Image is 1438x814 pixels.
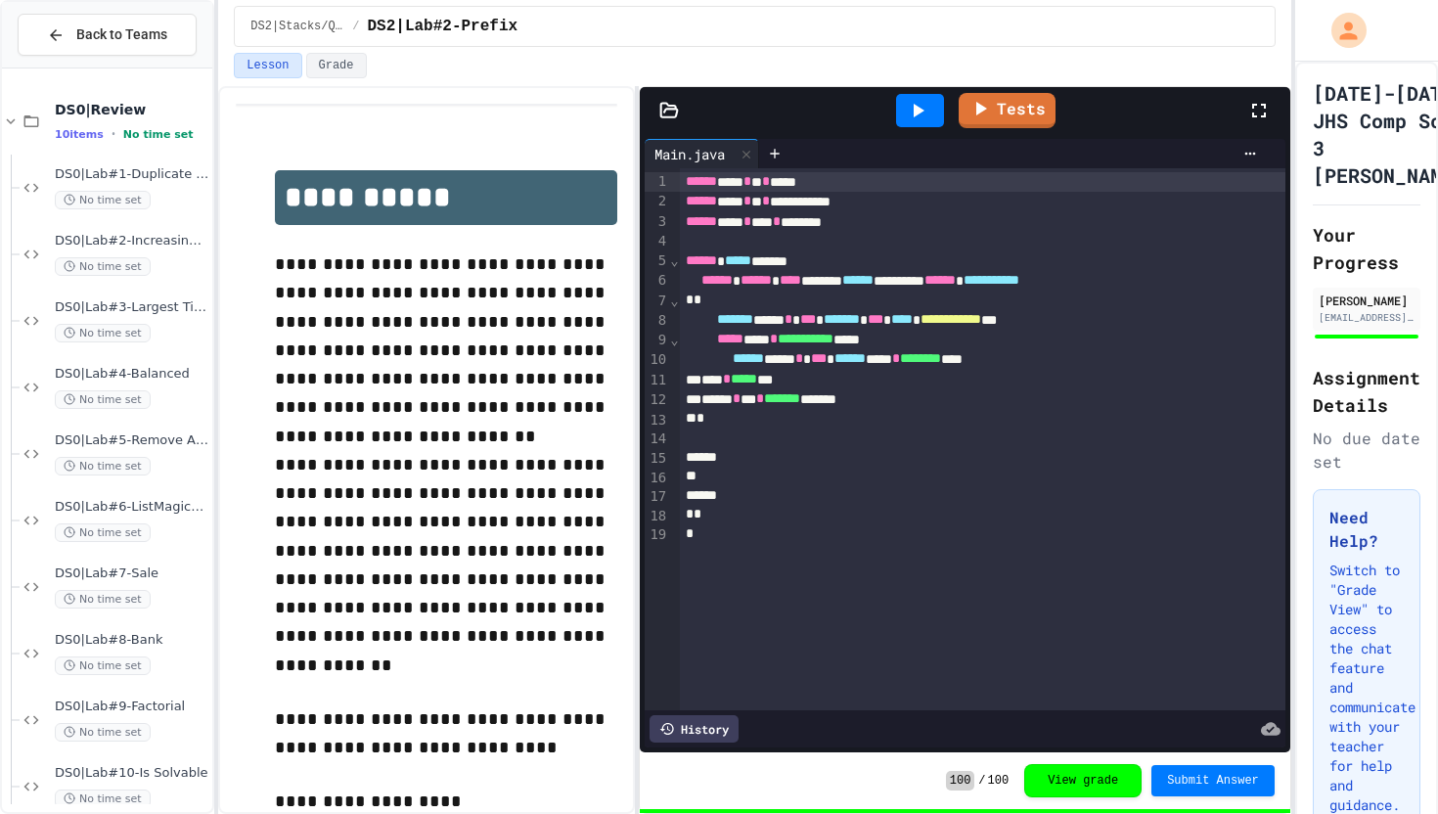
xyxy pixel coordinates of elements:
iframe: chat widget [1276,651,1418,734]
div: 14 [645,430,669,449]
span: / [352,19,359,34]
span: 10 items [55,128,104,141]
span: No time set [55,457,151,475]
div: 15 [645,449,669,469]
span: DS0|Lab#10-Is Solvable [55,765,208,782]
span: DS0|Lab#3-Largest Time Denominations [55,299,208,316]
div: 4 [645,232,669,251]
div: 2 [645,192,669,211]
button: Lesson [234,53,301,78]
div: 11 [645,371,669,390]
button: Grade [306,53,367,78]
span: Fold line [669,332,679,347]
span: DS2|Stacks/Queues [250,19,344,34]
div: 6 [645,271,669,291]
span: No time set [55,523,151,542]
button: Submit Answer [1151,765,1275,796]
span: No time set [55,723,151,742]
span: No time set [55,790,151,808]
span: No time set [123,128,194,141]
span: Submit Answer [1167,773,1259,789]
div: [EMAIL_ADDRESS][DOMAIN_NAME] [1319,310,1415,325]
span: No time set [55,257,151,276]
span: DS2|Lab#2-Prefix [368,15,518,38]
div: 9 [645,331,669,350]
span: No time set [55,390,151,409]
span: DS0|Lab#7-Sale [55,565,208,582]
h2: Your Progress [1313,221,1420,276]
div: 19 [645,525,669,545]
span: Fold line [669,293,679,308]
button: View grade [1024,764,1142,797]
span: 100 [988,773,1010,789]
div: History [650,715,739,743]
span: DS0|Review [55,101,208,118]
div: My Account [1311,8,1371,53]
iframe: chat widget [1356,736,1418,794]
div: 13 [645,411,669,430]
h3: Need Help? [1329,506,1404,553]
span: 100 [946,771,975,791]
span: DS0|Lab#8-Bank [55,632,208,649]
div: 8 [645,311,669,331]
a: Tests [959,93,1056,128]
div: 12 [645,390,669,410]
span: DS0|Lab#2-Increasing Neighbors [55,233,208,249]
div: [PERSON_NAME] [1319,292,1415,309]
span: Back to Teams [76,24,167,45]
span: DS0|Lab#1-Duplicate Count [55,166,208,183]
div: 10 [645,350,669,370]
div: 5 [645,251,669,271]
h2: Assignment Details [1313,364,1420,419]
div: 7 [645,292,669,311]
div: No due date set [1313,427,1420,474]
div: 16 [645,469,669,488]
span: No time set [55,191,151,209]
span: Fold line [669,252,679,268]
span: No time set [55,656,151,675]
div: 18 [645,507,669,526]
span: No time set [55,590,151,609]
div: 17 [645,487,669,507]
span: DS0|Lab#5-Remove All In Range [55,432,208,449]
div: Main.java [645,144,735,164]
span: DS0|Lab#9-Factorial [55,699,208,715]
span: DS0|Lab#6-ListMagicStrings [55,499,208,516]
div: 1 [645,172,669,192]
span: / [978,773,985,789]
span: • [112,126,115,142]
button: Back to Teams [18,14,197,56]
span: No time set [55,324,151,342]
div: Main.java [645,139,759,168]
div: 3 [645,212,669,232]
span: DS0|Lab#4-Balanced [55,366,208,383]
